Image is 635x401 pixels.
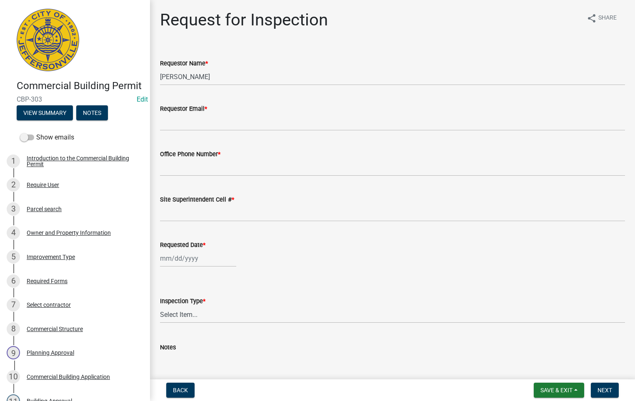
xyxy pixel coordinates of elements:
input: mm/dd/yyyy [160,250,236,267]
span: Next [597,387,612,394]
span: Save & Exit [540,387,572,394]
img: City of Jeffersonville, Indiana [17,9,79,71]
button: Save & Exit [534,383,584,398]
div: Introduction to the Commercial Building Permit [27,155,137,167]
span: Back [173,387,188,394]
div: Owner and Property Information [27,230,111,236]
div: 6 [7,274,20,288]
h4: Commercial Building Permit [17,80,143,92]
label: Office Phone Number [160,152,220,157]
i: share [587,13,597,23]
div: Commercial Building Application [27,374,110,380]
div: 5 [7,250,20,264]
button: Next [591,383,619,398]
div: 7 [7,298,20,311]
wm-modal-confirm: Notes [76,110,108,117]
div: Planning Approval [27,350,74,356]
h1: Request for Inspection [160,10,328,30]
div: 1 [7,154,20,168]
label: Site Superintendent Cell # [160,197,234,203]
div: Improvement Type [27,254,75,260]
div: 9 [7,346,20,359]
div: Commercial Structure [27,326,83,332]
label: Inspection Type [160,299,205,304]
label: Notes [160,345,176,351]
span: CBP-303 [17,95,133,103]
button: View Summary [17,105,73,120]
span: Share [598,13,617,23]
button: Back [166,383,195,398]
div: Parcel search [27,206,62,212]
label: Requested Date [160,242,205,248]
label: Requestor Email [160,106,207,112]
div: 4 [7,226,20,239]
div: Require User [27,182,59,188]
button: Notes [76,105,108,120]
wm-modal-confirm: Summary [17,110,73,117]
div: Select contractor [27,302,71,308]
label: Show emails [20,132,74,142]
div: Required Forms [27,278,67,284]
div: 8 [7,322,20,336]
label: Requestor Name [160,61,208,67]
div: 2 [7,178,20,192]
wm-modal-confirm: Edit Application Number [137,95,148,103]
div: 10 [7,370,20,384]
div: 3 [7,202,20,216]
button: shareShare [580,10,623,26]
a: Edit [137,95,148,103]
